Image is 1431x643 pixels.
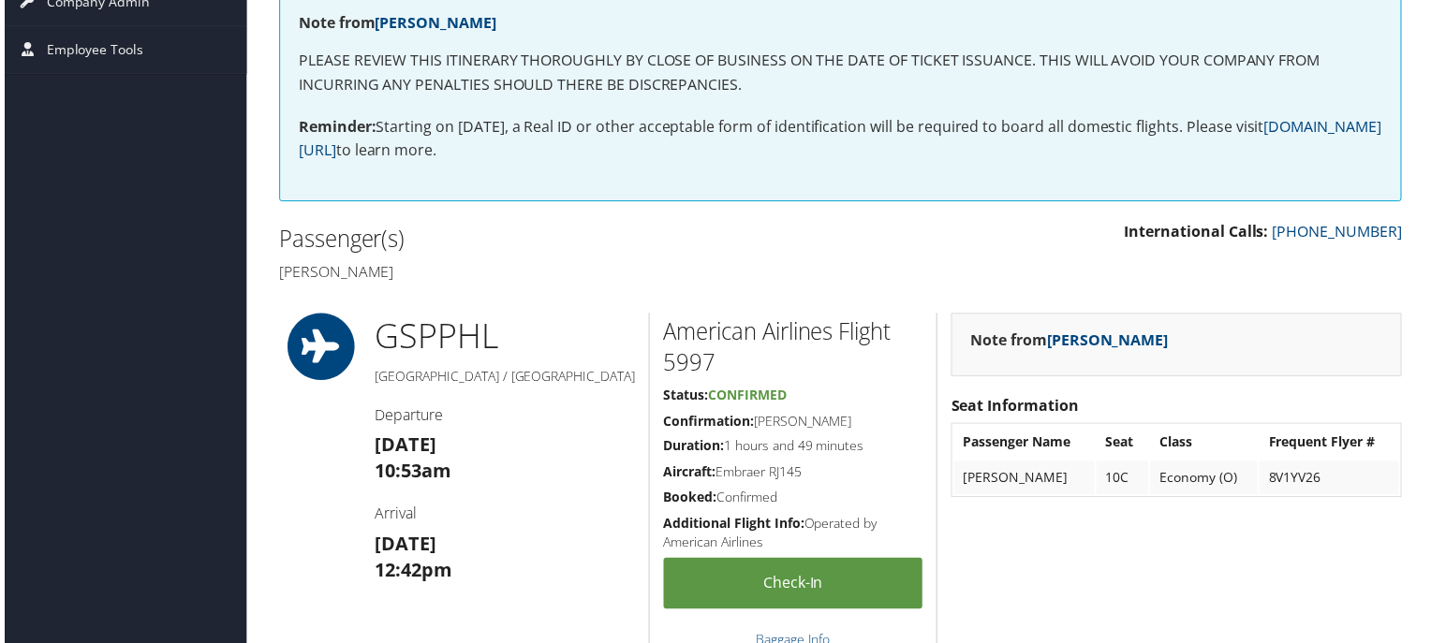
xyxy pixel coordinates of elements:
strong: Seat Information [952,397,1081,417]
td: Economy (O) [1153,463,1261,497]
h2: Passenger(s) [276,224,827,256]
strong: Note from [972,331,1171,352]
p: Starting on [DATE], a Real ID or other acceptable form of identification will be required to boar... [296,115,1386,163]
h5: [GEOGRAPHIC_DATA] / [GEOGRAPHIC_DATA] [373,369,634,387]
strong: Aircraft: [663,465,715,483]
strong: Confirmation: [663,414,754,431]
span: Confirmed [708,387,787,405]
strong: 12:42pm [373,560,450,585]
td: 10C [1099,463,1151,497]
a: [DOMAIN_NAME][URL] [296,116,1385,161]
a: Check-in [663,561,923,612]
strong: Duration: [663,439,724,457]
h5: Operated by American Airlines [663,517,923,553]
strong: Reminder: [296,116,374,137]
span: Employee Tools [42,26,140,73]
strong: Note from [296,12,494,33]
td: [PERSON_NAME] [955,463,1097,497]
th: Class [1153,428,1261,461]
h5: 1 hours and 49 minutes [663,439,923,458]
a: [PHONE_NUMBER] [1276,222,1406,242]
th: Passenger Name [955,428,1097,461]
strong: International Calls: [1127,222,1272,242]
a: [PERSON_NAME] [1049,331,1171,352]
h4: Arrival [373,505,634,526]
strong: Additional Flight Info: [663,517,804,534]
strong: Status: [663,387,708,405]
th: Frequent Flyer # [1262,428,1403,461]
strong: 10:53am [373,460,450,486]
strong: Booked: [663,490,716,508]
td: 8V1YV26 [1262,463,1403,497]
h5: Embraer RJ145 [663,465,923,484]
th: Seat [1099,428,1151,461]
h1: GSP PHL [373,314,634,361]
h5: Confirmed [663,490,923,509]
h4: [PERSON_NAME] [276,262,827,283]
strong: [DATE] [373,533,435,559]
h2: American Airlines Flight 5997 [663,317,923,380]
strong: [DATE] [373,434,435,460]
h4: Departure [373,406,634,427]
p: PLEASE REVIEW THIS ITINERARY THOROUGHLY BY CLOSE OF BUSINESS ON THE DATE OF TICKET ISSUANCE. THIS... [296,49,1386,96]
a: [PERSON_NAME] [373,12,494,33]
h5: [PERSON_NAME] [663,414,923,432]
